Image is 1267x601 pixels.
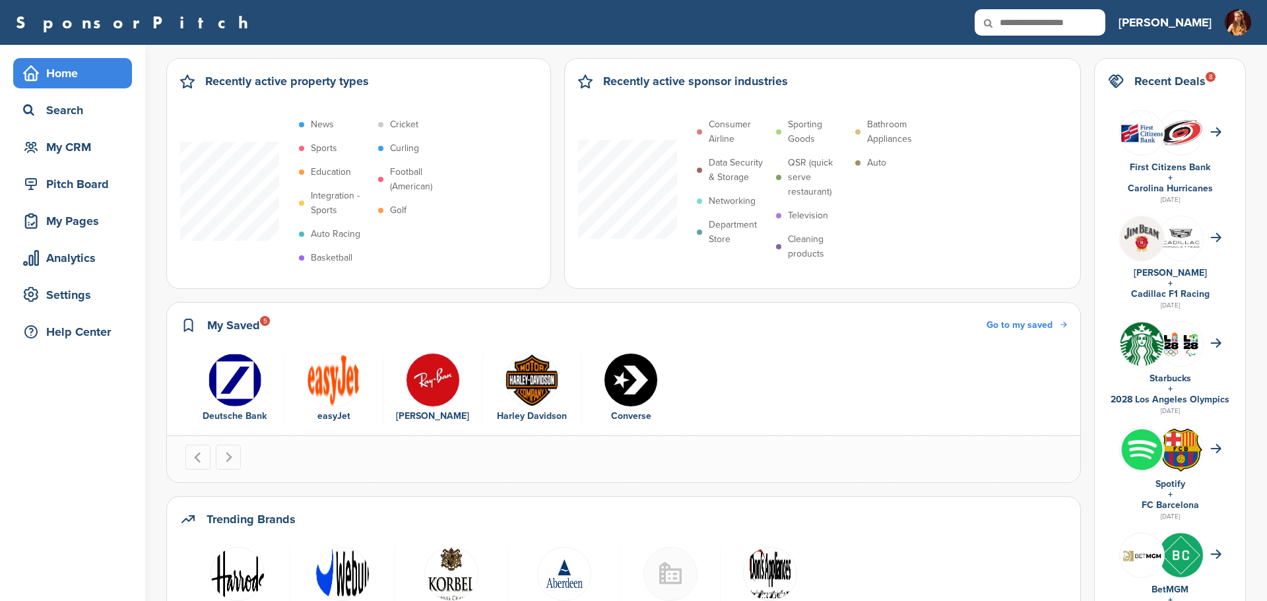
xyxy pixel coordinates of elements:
img: Buildingmissing [643,547,698,601]
a: + [1168,383,1173,395]
p: News [311,117,334,132]
p: Auto Racing [311,227,360,241]
a: [PERSON_NAME] [1134,267,1207,278]
p: Department Store [709,218,769,247]
div: Pitch Board [20,172,132,196]
h2: My Saved [207,316,260,334]
div: 5 [260,316,270,326]
p: Football (American) [390,165,451,194]
p: Auto [867,156,886,170]
p: Education [311,165,351,179]
div: [PERSON_NAME] [390,409,475,424]
img: Jyyddrmw 400x400 [1120,216,1164,261]
a: FC Barcelona [1142,499,1199,511]
a: Data Deutsche Bank [192,353,277,424]
div: [DATE] [1108,300,1232,311]
a: Analytics [13,243,132,273]
p: Curling [390,141,419,156]
img: Sina drums profile pic [1225,9,1251,36]
img: Data [424,547,478,601]
a: + [1168,172,1173,183]
img: Csrq75nh 400x400 [1159,322,1203,366]
a: Starbucks [1150,373,1191,384]
p: Integration - Sports [311,189,372,218]
div: [DATE] [1108,194,1232,206]
div: My CRM [20,135,132,159]
div: 3 of 5 [383,353,482,424]
img: Idon1 [743,547,797,601]
a: Idon1 [727,547,813,600]
a: Settings [13,280,132,310]
img: Data [307,353,361,407]
a: BetMGM [1152,584,1188,595]
div: [DATE] [1108,511,1232,522]
div: 5 of 5 [581,353,680,424]
p: Television [788,208,828,223]
div: 2 of 5 [284,353,383,424]
div: My Pages [20,209,132,233]
img: Converse logo [604,353,658,407]
img: Inc kuuz 400x400 [1159,533,1203,577]
p: Golf [390,203,406,218]
h2: Recently active property types [205,72,369,90]
div: Search [20,98,132,122]
a: Help Center [13,317,132,347]
a: Data [192,547,283,600]
div: Home [20,61,132,85]
a: SponsorPitch [16,14,257,31]
a: Carolina Hurricanes [1128,183,1213,194]
a: Open uri20141112 50798 1hglek5 Harley Davidson [489,353,574,424]
img: 12803234 10154108966029406 699147700004567737 n [406,353,460,407]
div: Harley Davidson [489,409,574,424]
img: Open uri20141112 50798 1m0bak2 [1120,322,1164,366]
a: Pitch Board [13,169,132,199]
p: Consumer Airline [709,117,769,146]
a: My Pages [13,206,132,236]
img: 330px webull logopng [315,547,370,601]
div: Settings [20,283,132,307]
div: Converse [588,409,674,424]
p: Cricket [390,117,418,132]
a: Spotify [1155,478,1185,490]
img: Open uri20141112 64162 1shn62e?1415805732 [1159,119,1203,146]
a: Search [13,95,132,125]
img: Open uri20141112 50798 148hg1y [1120,118,1164,148]
p: QSR (quick serve restaurant) [788,156,849,199]
a: + [1168,489,1173,500]
a: [PERSON_NAME] [1119,8,1212,37]
img: Vrpucdn2 400x400 [1120,427,1164,472]
button: Go to last slide [185,445,211,470]
p: Bathroom Appliances [867,117,928,146]
a: Data easyJet [291,353,376,424]
a: Cadillac F1 Racing [1131,288,1210,300]
div: [DATE] [1108,405,1232,417]
p: Sports [311,141,337,156]
p: Data Security & Storage [709,156,769,185]
a: 330px webull logopng [297,547,388,600]
img: Data [208,353,262,407]
img: Open uri20141112 64162 1yeofb6?1415809477 [1159,427,1203,472]
span: Go to my saved [987,319,1053,331]
img: Data [537,547,591,601]
a: Data [515,547,614,600]
div: Deutsche Bank [192,409,277,424]
a: My CRM [13,132,132,162]
a: Data [402,547,501,600]
a: 12803234 10154108966029406 699147700004567737 n [PERSON_NAME] [390,353,475,424]
div: easyJet [291,409,376,424]
div: 8 [1206,72,1216,82]
a: Go to my saved [987,318,1067,332]
a: Home [13,58,132,88]
p: Sporting Goods [788,117,849,146]
img: Open uri20141112 50798 1hglek5 [505,353,559,407]
h2: Recently active sponsor industries [603,72,788,90]
a: 2028 Los Angeles Olympics [1111,394,1229,405]
a: Converse logo Converse [588,353,674,424]
div: Analytics [20,246,132,270]
button: Next slide [216,445,241,470]
a: + [1168,278,1173,289]
a: First Citizens Bank [1130,162,1210,173]
p: Networking [709,194,756,208]
div: Help Center [20,320,132,344]
h3: [PERSON_NAME] [1119,13,1212,32]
